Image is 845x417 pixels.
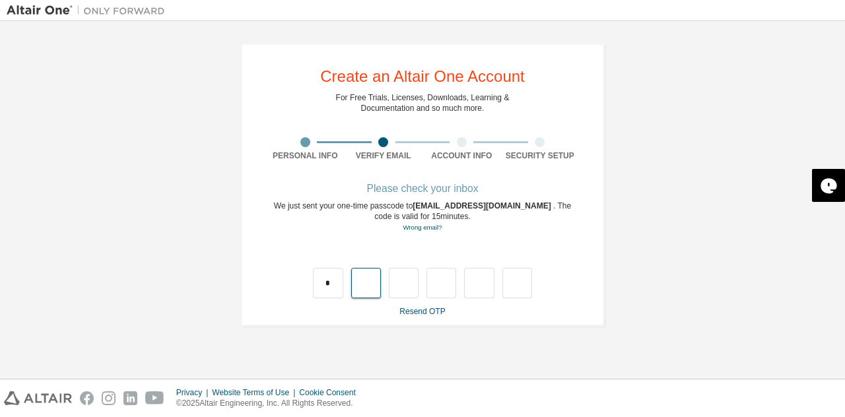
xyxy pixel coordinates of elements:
[320,69,525,84] div: Create an Altair One Account
[212,387,299,398] div: Website Terms of Use
[123,391,137,405] img: linkedin.svg
[501,150,580,161] div: Security Setup
[145,391,164,405] img: youtube.svg
[266,150,345,161] div: Personal Info
[336,92,510,113] div: For Free Trials, Licenses, Downloads, Learning & Documentation and so much more.
[7,4,172,17] img: Altair One
[266,201,579,233] div: We just sent your one-time passcode to . The code is valid for 15 minutes.
[399,307,445,316] a: Resend OTP
[266,185,579,193] div: Please check your inbox
[4,391,72,405] img: altair_logo.svg
[403,224,442,231] a: Go back to the registration form
[176,387,212,398] div: Privacy
[102,391,116,405] img: instagram.svg
[345,150,423,161] div: Verify Email
[80,391,94,405] img: facebook.svg
[413,201,553,210] span: [EMAIL_ADDRESS][DOMAIN_NAME]
[422,150,501,161] div: Account Info
[176,398,364,409] p: © 2025 Altair Engineering, Inc. All Rights Reserved.
[299,387,363,398] div: Cookie Consent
